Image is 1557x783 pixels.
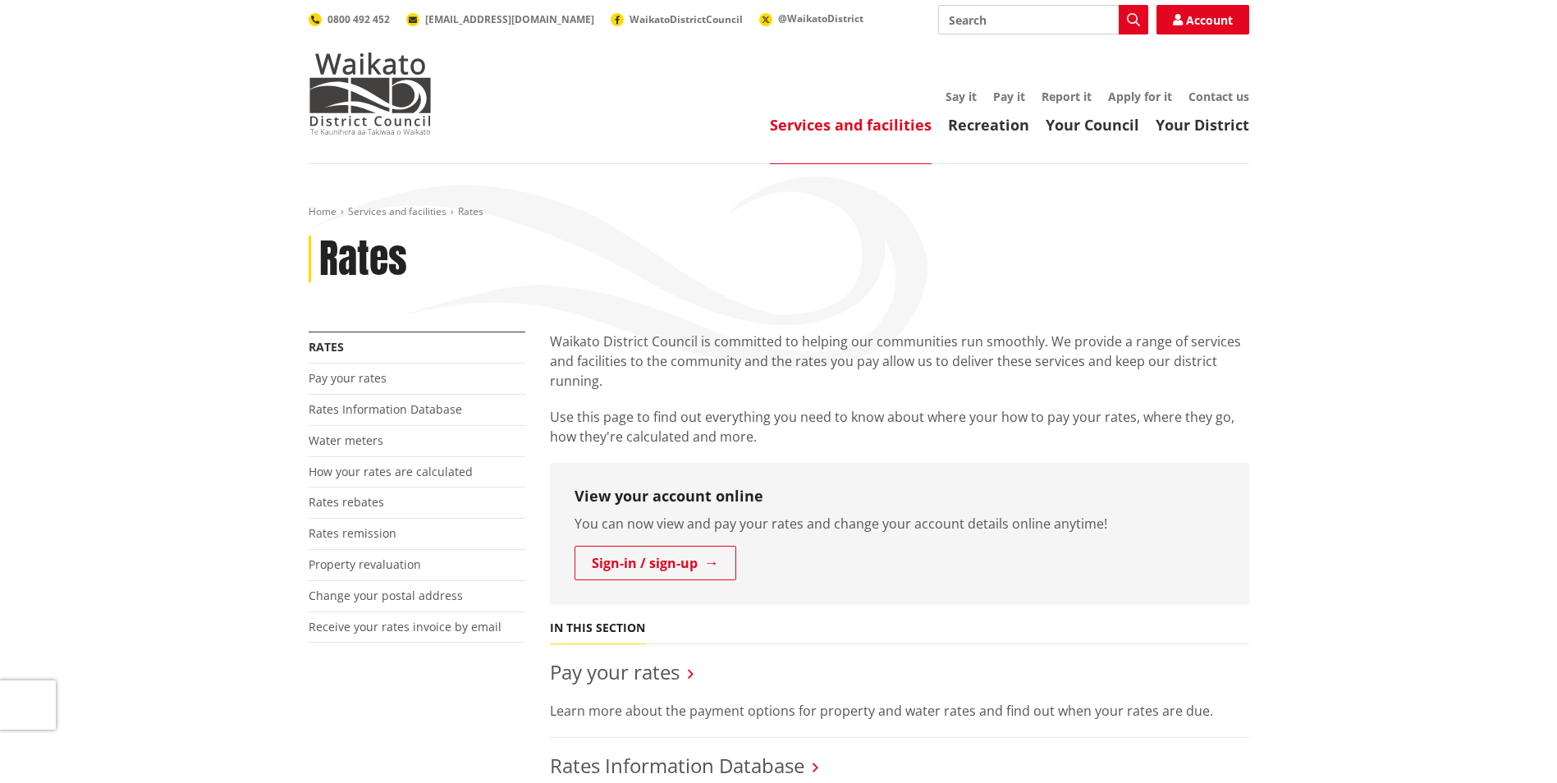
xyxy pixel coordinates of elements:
img: Waikato District Council - Te Kaunihera aa Takiwaa o Waikato [309,53,432,135]
span: [EMAIL_ADDRESS][DOMAIN_NAME] [425,12,594,26]
a: WaikatoDistrictCouncil [611,12,743,26]
a: Rates Information Database [550,752,804,779]
nav: breadcrumb [309,205,1249,219]
span: Rates [458,204,483,218]
a: Receive your rates invoice by email [309,619,501,634]
span: WaikatoDistrictCouncil [630,12,743,26]
a: Rates remission [309,525,396,541]
a: 0800 492 452 [309,12,390,26]
a: Pay it [993,89,1025,104]
a: Rates Information Database [309,401,462,417]
h5: In this section [550,621,645,635]
a: Water meters [309,433,383,448]
a: Pay your rates [550,658,680,685]
a: Rates rebates [309,494,384,510]
p: You can now view and pay your rates and change your account details online anytime! [575,514,1225,533]
a: Rates [309,339,344,355]
a: Change your postal address [309,588,463,603]
span: @WaikatoDistrict [778,11,863,25]
a: Recreation [948,115,1029,135]
a: Report it [1042,89,1092,104]
a: Home [309,204,337,218]
p: Waikato District Council is committed to helping our communities run smoothly. We provide a range... [550,332,1249,391]
h1: Rates [319,236,407,283]
a: Property revaluation [309,556,421,572]
p: Use this page to find out everything you need to know about where your how to pay your rates, whe... [550,407,1249,446]
a: How your rates are calculated [309,464,473,479]
a: Account [1156,5,1249,34]
a: Say it [946,89,977,104]
a: Contact us [1188,89,1249,104]
p: Learn more about the payment options for property and water rates and find out when your rates ar... [550,701,1249,721]
input: Search input [938,5,1148,34]
a: [EMAIL_ADDRESS][DOMAIN_NAME] [406,12,594,26]
a: Apply for it [1108,89,1172,104]
a: @WaikatoDistrict [759,11,863,25]
a: Sign-in / sign-up [575,546,736,580]
h3: View your account online [575,488,1225,506]
a: Services and facilities [348,204,446,218]
a: Your Council [1046,115,1139,135]
span: 0800 492 452 [327,12,390,26]
a: Your District [1156,115,1249,135]
a: Pay your rates [309,370,387,386]
a: Services and facilities [770,115,932,135]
